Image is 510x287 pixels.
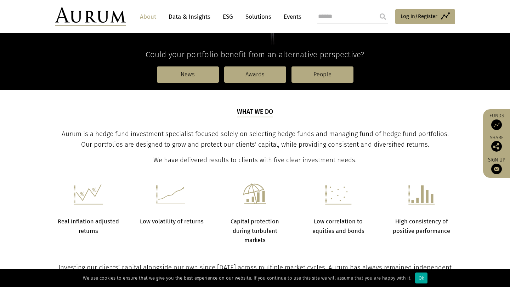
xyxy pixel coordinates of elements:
[231,218,279,244] strong: Capital protection during turbulent markets
[487,135,506,152] div: Share
[487,157,506,174] a: Sign up
[55,50,455,59] h4: Could your portfolio benefit from an alternative perspective?
[219,10,237,23] a: ESG
[62,130,449,148] span: Aurum is a hedge fund investment specialist focused solely on selecting hedge funds and managing ...
[415,273,427,283] div: Ok
[237,107,273,117] h5: What we do
[491,164,502,174] img: Sign up to our newsletter
[58,218,119,234] strong: Real inflation adjusted returns
[393,218,450,234] strong: High consistency of positive performance
[291,66,353,83] a: People
[224,66,286,83] a: Awards
[491,141,502,152] img: Share this post
[136,10,160,23] a: About
[376,10,390,24] input: Submit
[487,113,506,130] a: Funds
[491,119,502,130] img: Access Funds
[312,218,364,234] strong: Low correlation to equities and bonds
[55,7,126,26] img: Aurum
[401,12,437,20] span: Log in/Register
[140,218,204,225] strong: Low volatility of returns
[395,9,455,24] a: Log in/Register
[153,156,357,164] span: We have delivered results to clients with five clear investment needs.
[280,10,301,23] a: Events
[165,10,214,23] a: Data & Insights
[242,10,275,23] a: Solutions
[157,66,219,83] a: News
